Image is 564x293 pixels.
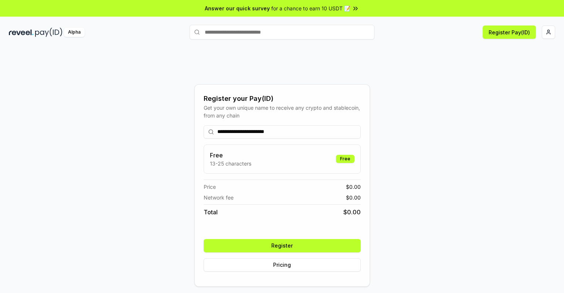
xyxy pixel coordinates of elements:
[204,104,361,119] div: Get your own unique name to receive any crypto and stablecoin, from any chain
[205,4,270,12] span: Answer our quick survey
[9,28,34,37] img: reveel_dark
[204,258,361,272] button: Pricing
[204,208,218,217] span: Total
[336,155,354,163] div: Free
[64,28,85,37] div: Alpha
[204,93,361,104] div: Register your Pay(ID)
[343,208,361,217] span: $ 0.00
[346,183,361,191] span: $ 0.00
[483,25,536,39] button: Register Pay(ID)
[346,194,361,201] span: $ 0.00
[204,239,361,252] button: Register
[35,28,62,37] img: pay_id
[204,183,216,191] span: Price
[210,160,251,167] p: 13-25 characters
[204,194,234,201] span: Network fee
[210,151,251,160] h3: Free
[271,4,350,12] span: for a chance to earn 10 USDT 📝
